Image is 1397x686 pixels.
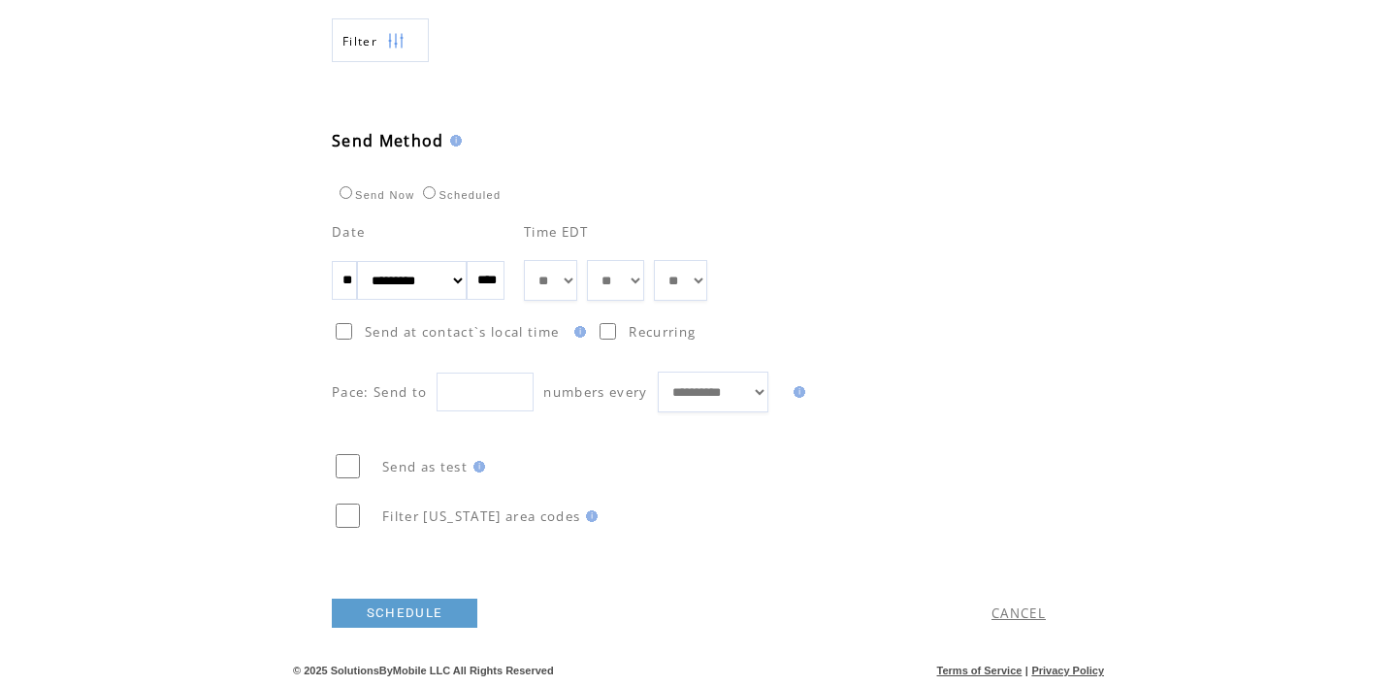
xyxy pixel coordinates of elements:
span: Time EDT [524,223,589,241]
span: Filter [US_STATE] area codes [382,507,580,525]
span: Date [332,223,365,241]
span: Recurring [629,323,696,341]
label: Scheduled [418,189,501,201]
span: Send as test [382,458,468,475]
input: Scheduled [423,186,436,199]
a: Privacy Policy [1031,665,1104,676]
img: help.gif [788,386,805,398]
span: Send Method [332,130,444,151]
span: | [1025,665,1028,676]
span: Show filters [342,33,377,49]
a: Filter [332,18,429,62]
label: Send Now [335,189,414,201]
input: Send Now [340,186,352,199]
img: filters.png [387,19,405,63]
img: help.gif [444,135,462,147]
img: help.gif [468,461,485,473]
span: Send at contact`s local time [365,323,559,341]
img: help.gif [580,510,598,522]
span: © 2025 SolutionsByMobile LLC All Rights Reserved [293,665,554,676]
img: help.gif [569,326,586,338]
a: Terms of Service [937,665,1023,676]
a: SCHEDULE [332,599,477,628]
span: numbers every [543,383,647,401]
span: Pace: Send to [332,383,427,401]
a: CANCEL [991,604,1046,622]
